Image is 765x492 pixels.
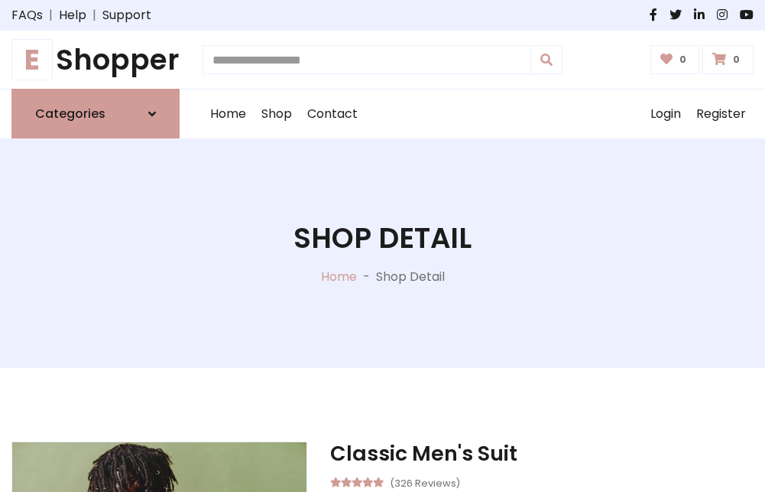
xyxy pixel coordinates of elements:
[293,221,472,255] h1: Shop Detail
[643,90,689,138] a: Login
[254,90,300,138] a: Shop
[11,43,180,77] a: EShopper
[86,6,102,24] span: |
[376,268,445,286] p: Shop Detail
[11,39,53,80] span: E
[357,268,376,286] p: -
[330,441,754,466] h3: Classic Men's Suit
[35,106,105,121] h6: Categories
[203,90,254,138] a: Home
[300,90,365,138] a: Contact
[11,6,43,24] a: FAQs
[59,6,86,24] a: Help
[11,89,180,138] a: Categories
[390,473,460,491] small: (326 Reviews)
[43,6,59,24] span: |
[650,45,700,74] a: 0
[102,6,151,24] a: Support
[676,53,690,67] span: 0
[729,53,744,67] span: 0
[702,45,754,74] a: 0
[689,90,754,138] a: Register
[321,268,357,285] a: Home
[11,43,180,77] h1: Shopper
